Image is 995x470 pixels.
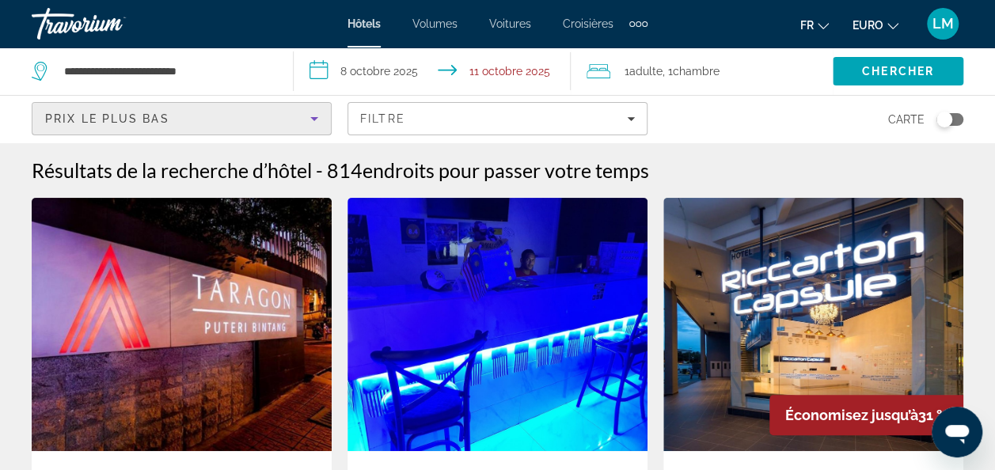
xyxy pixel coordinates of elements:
[489,17,531,30] a: Voitures
[925,112,963,127] button: Basculer la carte
[571,47,833,95] button: Voyageurs : 1 adulte, 0 enfant
[360,112,405,125] span: Filtre
[45,112,169,125] span: Prix le plus bas
[663,198,963,451] img: Riccarton Capsule Hotel
[800,13,829,36] button: Changer la langue
[63,59,269,83] input: Rechercher une destination hôtelière
[32,3,190,44] a: Travorium
[629,11,648,36] button: Éléments de navigation supplémentaires
[327,158,649,182] h2: 814
[347,198,648,451] img: 21 Capsule Hotel Bukit Bintang
[888,108,925,131] span: Carte
[769,395,963,435] div: 31 %
[862,65,934,78] span: Chercher
[32,158,312,182] h1: Résultats de la recherche d’hôtel
[932,16,954,32] span: LM
[294,47,572,95] button: Sélectionnez la date d’arrivée et de départ
[800,19,814,32] span: Fr
[45,109,318,128] mat-select: Trier par
[316,158,323,182] span: -
[412,17,458,30] a: Volumes
[785,407,918,423] span: Économisez jusqu’à
[673,65,720,78] span: Chambre
[629,65,663,78] span: Adulte
[625,65,629,78] font: 1
[347,17,381,30] a: Hôtels
[833,57,963,85] button: Rechercher
[853,13,898,36] button: Changer de devise
[363,158,649,182] span: endroits pour passer votre temps
[922,7,963,40] button: Menu utilisateur
[347,102,648,135] button: Filtres
[563,17,613,30] a: Croisières
[32,198,332,451] img: La Suite Ohana
[853,19,883,32] span: EURO
[932,407,982,457] iframe: Bouton de lancement de la fenêtre de messagerie
[663,65,673,78] font: , 1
